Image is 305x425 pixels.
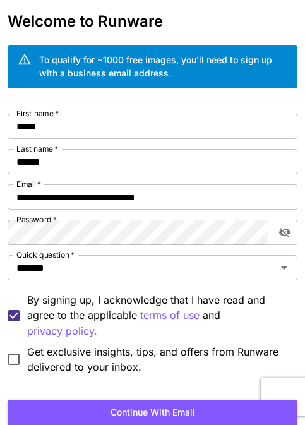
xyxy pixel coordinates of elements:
[16,249,75,260] label: Quick question
[16,143,58,154] label: Last name
[140,308,200,323] button: By signing up, I acknowledge that I have read and agree to the applicable and privacy policy.
[27,344,287,374] span: Get exclusive insights, tips, and offers from Runware delivered to your inbox.
[39,53,287,80] div: To qualify for ~1000 free images, you’ll need to sign up with a business email address.
[27,292,287,339] p: By signing up, I acknowledge that I have read and agree to the applicable and
[8,13,297,30] h3: Welcome to Runware
[16,179,41,189] label: Email
[140,308,200,323] p: terms of use
[27,323,97,339] p: privacy policy.
[273,221,296,244] button: toggle password visibility
[16,108,59,119] label: First name
[27,323,97,339] button: By signing up, I acknowledge that I have read and agree to the applicable terms of use and
[16,214,57,225] label: Password
[275,259,293,277] button: Open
